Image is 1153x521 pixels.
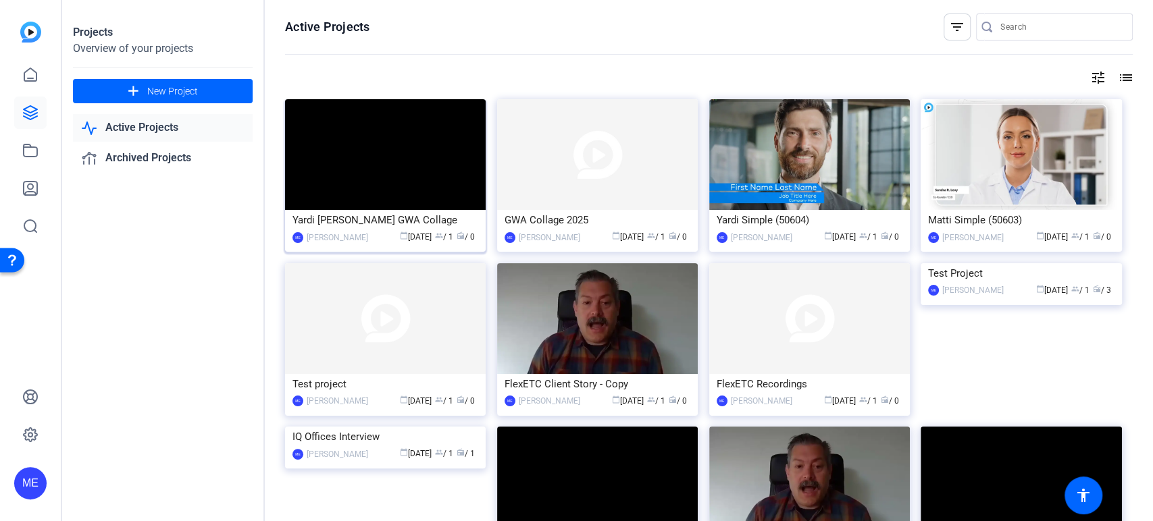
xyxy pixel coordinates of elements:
span: radio [669,231,677,240]
span: radio [669,395,677,404]
span: / 1 [457,449,475,458]
span: / 1 [647,232,665,242]
span: group [647,395,655,404]
span: [DATE] [400,232,432,242]
span: / 1 [435,232,453,242]
div: GWA Collage 2025 [505,210,690,230]
span: radio [881,395,889,404]
div: ME [928,232,939,243]
span: / 0 [881,396,899,406]
div: Yardi Simple (50604) [717,210,902,230]
span: [DATE] [400,396,432,406]
div: [PERSON_NAME] [731,231,792,244]
span: / 0 [669,396,687,406]
div: Overview of your projects [73,40,253,57]
div: ME [928,285,939,296]
div: [PERSON_NAME] [519,394,580,408]
span: [DATE] [612,396,644,406]
span: [DATE] [1036,232,1068,242]
span: calendar_today [612,231,620,240]
span: group [1071,285,1079,293]
span: group [1071,231,1079,240]
button: New Project [73,79,253,103]
div: Projects [73,24,253,40]
input: Search [1000,19,1122,35]
mat-icon: tune [1090,70,1106,86]
span: / 0 [457,396,475,406]
div: ME [505,232,515,243]
div: Yardi [PERSON_NAME] GWA Collage [292,210,478,230]
a: Archived Projects [73,144,253,172]
span: radio [457,231,465,240]
span: [DATE] [400,449,432,458]
span: [DATE] [824,396,856,406]
span: calendar_today [400,395,408,404]
div: FlexETC Client Story - Copy [505,374,690,394]
div: ME [505,395,515,406]
span: / 1 [435,396,453,406]
h1: Active Projects [285,19,369,35]
div: [PERSON_NAME] [731,394,792,408]
span: calendar_today [824,395,832,404]
span: group [859,231,867,240]
div: ME [292,232,303,243]
span: radio [1093,231,1101,240]
span: radio [881,231,889,240]
div: [PERSON_NAME] [307,394,368,408]
span: / 3 [1093,285,1111,295]
span: group [435,448,443,456]
span: [DATE] [612,232,644,242]
span: / 1 [1071,285,1090,295]
a: Active Projects [73,114,253,142]
span: / 1 [859,396,877,406]
div: [PERSON_NAME] [942,231,1004,244]
span: group [647,231,655,240]
div: ME [717,232,727,243]
span: / 1 [1071,232,1090,242]
div: ME [14,467,47,499]
span: calendar_today [612,395,620,404]
mat-icon: list [1117,70,1133,86]
span: group [435,231,443,240]
span: / 0 [669,232,687,242]
span: / 1 [435,449,453,458]
mat-icon: filter_list [949,19,965,35]
div: ME [292,395,303,406]
span: [DATE] [824,232,856,242]
span: group [859,395,867,404]
div: IQ Offices Interview [292,427,478,447]
span: calendar_today [400,231,408,240]
div: Matti Simple (50603) [928,210,1114,230]
mat-icon: accessibility [1075,487,1092,503]
span: group [435,395,443,404]
div: [PERSON_NAME] [942,283,1004,297]
span: radio [457,448,465,456]
div: [PERSON_NAME] [307,231,368,244]
span: / 0 [457,232,475,242]
span: calendar_today [824,231,832,240]
span: calendar_today [400,448,408,456]
div: Test project [292,374,478,394]
div: ME [292,449,303,460]
div: Test Project [928,263,1114,283]
span: / 0 [881,232,899,242]
div: FlexETC Recordings [717,374,902,394]
div: [PERSON_NAME] [519,231,580,244]
div: ME [717,395,727,406]
span: calendar_today [1036,285,1044,293]
mat-icon: add [125,83,142,100]
span: / 0 [1093,232,1111,242]
div: [PERSON_NAME] [307,447,368,461]
span: radio [1093,285,1101,293]
span: / 1 [859,232,877,242]
span: calendar_today [1036,231,1044,240]
img: blue-gradient.svg [20,22,41,43]
span: radio [457,395,465,404]
span: / 1 [647,396,665,406]
span: [DATE] [1036,285,1068,295]
span: New Project [147,84,198,99]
